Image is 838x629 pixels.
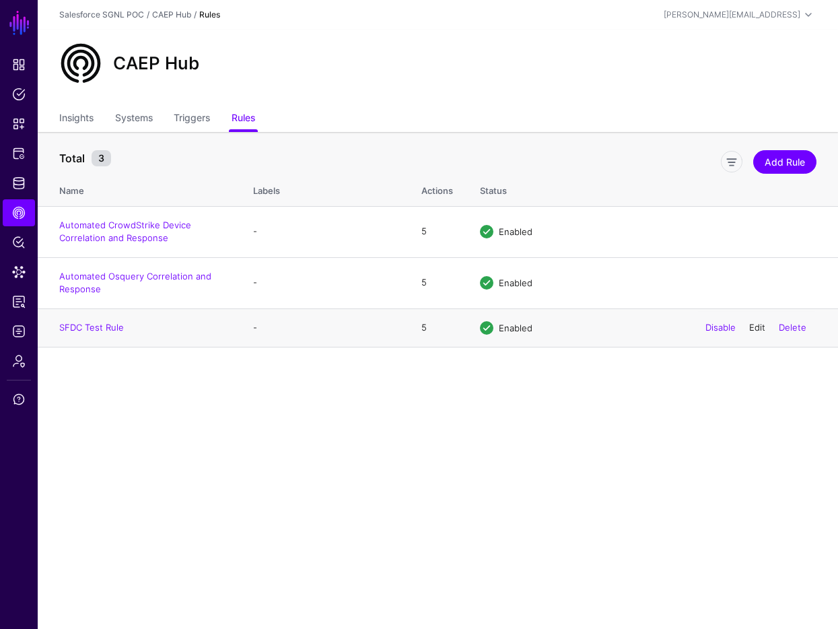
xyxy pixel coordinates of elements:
a: SFDC Test Rule [59,322,124,333]
span: Policy Lens [12,236,26,249]
h2: CAEP Hub [113,53,199,73]
td: 5 [408,308,466,347]
a: Salesforce SGNL POC [59,9,144,20]
th: Labels [240,171,408,206]
span: Snippets [12,117,26,131]
span: Admin [12,354,26,368]
a: Disable [705,322,736,333]
a: Protected Systems [3,140,35,167]
small: 3 [92,150,111,166]
a: Data Lens [3,259,35,286]
span: CAEP Hub [12,206,26,220]
a: Rules [232,106,255,132]
a: Triggers [174,106,210,132]
a: Automated CrowdStrike Device Correlation and Response [59,220,191,244]
a: Snippets [3,110,35,137]
a: Systems [115,106,153,132]
a: Add Rule [753,150,816,174]
strong: Total [59,152,85,165]
span: Enabled [499,277,532,288]
td: - [240,308,408,347]
span: Enabled [499,322,532,333]
span: Identity Data Fabric [12,176,26,190]
td: 5 [408,206,466,257]
td: - [240,206,408,257]
div: [PERSON_NAME][EMAIL_ADDRESS] [664,9,800,21]
th: Name [38,171,240,206]
span: Support [12,393,26,406]
a: Delete [779,322,806,333]
div: / [191,9,199,21]
strong: Rules [199,9,220,20]
a: Insights [59,106,94,132]
a: Policies [3,81,35,108]
a: Logs [3,318,35,345]
td: 5 [408,257,466,308]
a: CAEP Hub [3,199,35,226]
a: Edit [749,322,765,333]
th: Actions [408,171,466,206]
a: CAEP Hub [152,9,191,20]
a: Dashboard [3,51,35,78]
span: Policies [12,88,26,101]
div: / [144,9,152,21]
th: Status [466,171,838,206]
a: Identity Data Fabric [3,170,35,197]
a: Admin [3,347,35,374]
span: Protected Systems [12,147,26,160]
a: SGNL [8,8,31,38]
span: Reports [12,295,26,308]
span: Data Lens [12,265,26,279]
a: Reports [3,288,35,315]
span: Enabled [499,226,532,237]
span: Logs [12,325,26,338]
span: Dashboard [12,58,26,71]
a: Automated Osquery Correlation and Response [59,271,211,295]
td: - [240,257,408,308]
a: Policy Lens [3,229,35,256]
